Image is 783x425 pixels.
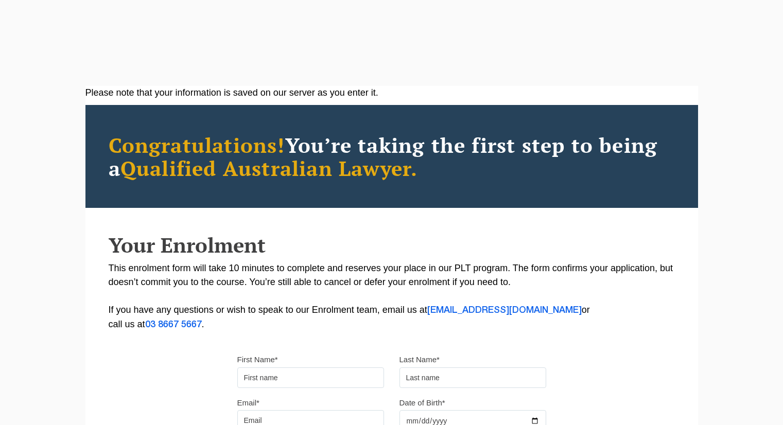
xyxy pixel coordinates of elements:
label: Email* [237,398,259,408]
label: First Name* [237,355,278,365]
span: Congratulations! [109,131,285,158]
div: Please note that your information is saved on our server as you enter it. [85,86,698,100]
span: Qualified Australian Lawyer. [120,154,418,182]
p: This enrolment form will take 10 minutes to complete and reserves your place in our PLT program. ... [109,261,675,332]
h2: You’re taking the first step to being a [109,133,675,180]
label: Date of Birth* [399,398,445,408]
a: 03 8667 5667 [145,321,202,329]
input: First name [237,367,384,388]
label: Last Name* [399,355,440,365]
a: [EMAIL_ADDRESS][DOMAIN_NAME] [427,306,582,314]
input: Last name [399,367,546,388]
h2: Your Enrolment [109,234,675,256]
